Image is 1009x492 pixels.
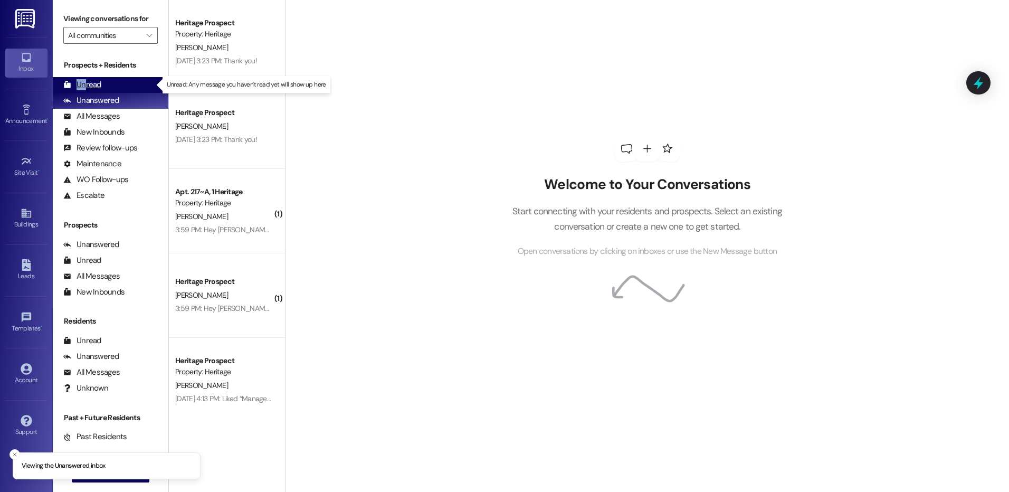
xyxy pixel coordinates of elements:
[5,412,47,440] a: Support
[63,431,127,442] div: Past Residents
[175,366,273,377] div: Property: Heritage
[63,127,125,138] div: New Inbounds
[63,95,119,106] div: Unanswered
[5,360,47,389] a: Account
[175,394,553,403] div: [DATE] 4:13 PM: Liked “Management Heritage (Heritage): Then you will still be financially respons...
[41,323,42,330] span: •
[63,143,137,154] div: Review follow-ups
[68,27,141,44] input: All communities
[175,225,452,234] div: 3:59 PM: Hey [PERSON_NAME], who in apartment 212 will you be charging and how much?
[63,158,121,169] div: Maintenance
[63,255,101,266] div: Unread
[63,335,101,346] div: Unread
[175,121,228,131] span: [PERSON_NAME]
[63,11,158,27] label: Viewing conversations for
[15,9,37,29] img: ResiDesk Logo
[518,245,777,258] span: Open conversations by clicking on inboxes or use the New Message button
[175,276,273,287] div: Heritage Prospect
[5,308,47,337] a: Templates •
[175,212,228,221] span: [PERSON_NAME]
[496,204,798,234] p: Start connecting with your residents and prospects. Select an existing conversation or create a n...
[63,174,128,185] div: WO Follow-ups
[175,186,273,197] div: Apt. 217~A, 1 Heritage
[63,111,120,122] div: All Messages
[175,381,228,390] span: [PERSON_NAME]
[53,60,168,71] div: Prospects + Residents
[63,239,119,250] div: Unanswered
[38,167,40,175] span: •
[53,412,168,423] div: Past + Future Residents
[167,80,326,89] p: Unread: Any message you haven't read yet will show up here
[5,49,47,77] a: Inbox
[63,271,120,282] div: All Messages
[63,383,108,394] div: Unknown
[63,367,120,378] div: All Messages
[53,220,168,231] div: Prospects
[175,56,257,65] div: [DATE] 3:23 PM: Thank you!
[53,316,168,327] div: Residents
[63,351,119,362] div: Unanswered
[9,449,20,460] button: Close toast
[63,287,125,298] div: New Inbounds
[22,461,106,471] p: Viewing the Unanswered inbox
[47,116,49,123] span: •
[146,31,152,40] i: 
[5,256,47,285] a: Leads
[496,176,798,193] h2: Welcome to Your Conversations
[5,204,47,233] a: Buildings
[175,29,273,40] div: Property: Heritage
[175,304,452,313] div: 3:59 PM: Hey [PERSON_NAME], who in apartment 212 will you be charging and how much?
[63,190,104,201] div: Escalate
[175,135,257,144] div: [DATE] 3:23 PM: Thank you!
[175,17,273,29] div: Heritage Prospect
[175,107,273,118] div: Heritage Prospect
[175,355,273,366] div: Heritage Prospect
[175,290,228,300] span: [PERSON_NAME]
[63,79,101,90] div: Unread
[175,43,228,52] span: [PERSON_NAME]
[175,197,273,209] div: Property: Heritage
[5,153,47,181] a: Site Visit •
